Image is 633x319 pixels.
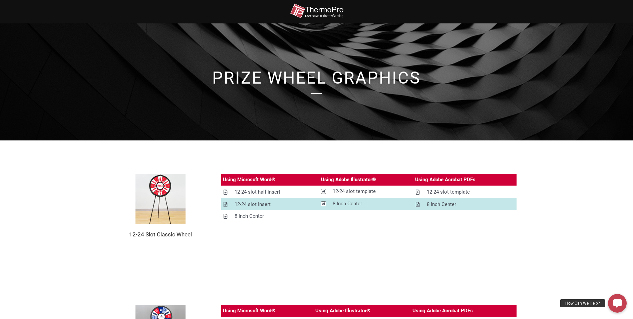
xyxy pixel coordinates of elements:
[235,200,271,209] div: 12-24 slot Insert
[319,186,414,197] a: 12-24 slot template
[427,188,470,196] div: 12-24 slot template
[315,307,370,315] div: Using Adobe Illustrator®
[126,70,507,86] h1: prize Wheel Graphics
[221,199,319,210] a: 12-24 slot Insert
[560,299,605,307] div: How Can We Help?
[333,187,376,196] div: 12-24 slot template
[235,188,280,196] div: 12-24 slot half insert
[427,200,456,209] div: 8 Inch Center
[413,199,517,210] a: 8 Inch Center
[415,176,476,184] div: Using Adobe Acrobat PDFs
[221,186,319,198] a: 12-24 slot half insert
[223,176,275,184] div: Using Microsoft Word®
[319,198,414,210] a: 8 Inch Center
[321,176,376,184] div: Using Adobe Illustrator®
[116,231,205,238] h2: 12-24 Slot Classic Wheel
[290,3,343,18] img: thermopro-logo-non-iso
[413,186,517,198] a: 12-24 slot template
[235,212,264,220] div: 8 Inch Center
[223,307,275,315] div: Using Microsoft Word®
[333,200,362,208] div: 8 Inch Center
[608,294,627,313] a: How Can We Help?
[221,210,319,222] a: 8 Inch Center
[412,307,473,315] div: Using Adobe Acrobat PDFs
